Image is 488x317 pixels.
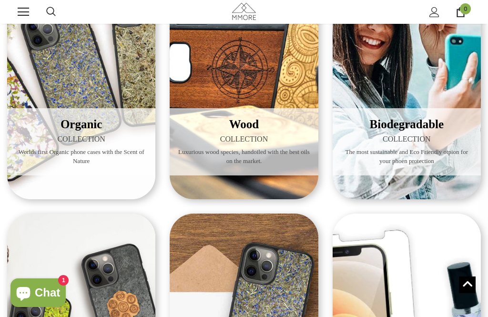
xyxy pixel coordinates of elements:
span: Worlds first Organic phone cases with the Scent of Nature [14,147,148,166]
span: COLLECTION [14,133,148,145]
span: Luxurious wood species, handoiled with the best oils on the market. [177,147,311,166]
span: Wood [229,118,259,131]
span: Biodegradable [370,118,444,131]
span: 0 [460,3,471,14]
span: The most sustainable and Eco Friendly otpion for your phoen protection [340,147,474,166]
span: Organic [61,118,102,131]
img: MMORE Cases [232,3,256,20]
span: COLLECTION [340,133,474,145]
inbox-online-store-chat: Shopify online store chat [8,278,69,309]
span: COLLECTION [177,133,311,145]
a: 0 [456,7,466,17]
